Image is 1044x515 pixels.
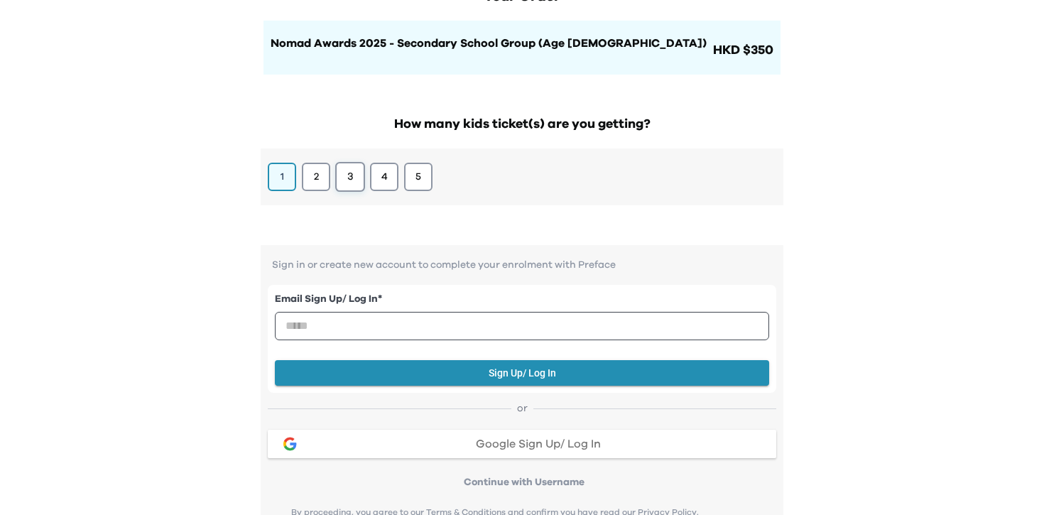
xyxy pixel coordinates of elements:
[511,401,533,416] span: or
[404,163,433,191] button: 5
[275,292,769,307] label: Email Sign Up/ Log In *
[275,360,769,386] button: Sign Up/ Log In
[302,163,330,191] button: 2
[268,430,776,458] button: google loginGoogle Sign Up/ Log In
[271,35,710,52] h1: Nomad Awards 2025 - Secondary School Group (Age [DEMOGRAPHIC_DATA])
[272,475,776,489] p: Continue with Username
[261,114,783,134] h2: How many kids ticket(s) are you getting?
[710,40,773,60] span: HKD $350
[281,435,298,452] img: google login
[335,162,365,192] button: 3
[370,163,398,191] button: 4
[476,438,601,450] span: Google Sign Up/ Log In
[268,163,296,191] button: 1
[268,259,776,271] p: Sign in or create new account to complete your enrolment with Preface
